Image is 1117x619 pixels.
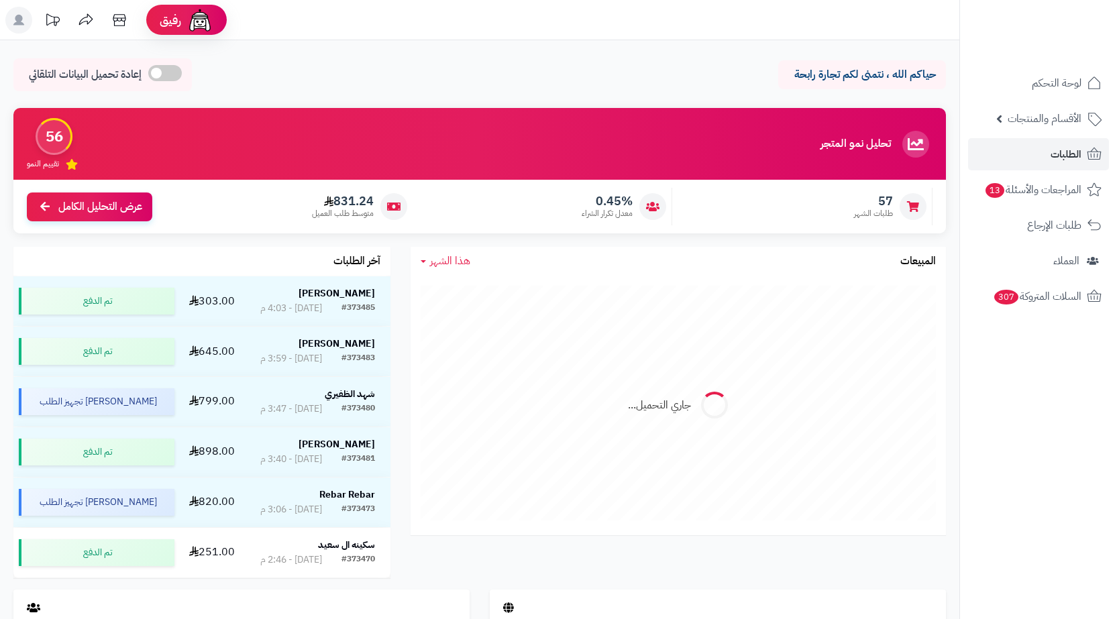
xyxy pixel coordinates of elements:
strong: [PERSON_NAME] [299,337,375,351]
div: تم الدفع [19,288,174,315]
div: تم الدفع [19,539,174,566]
a: لوحة التحكم [968,67,1109,99]
strong: [PERSON_NAME] [299,286,375,300]
strong: سكينه ال سعيد [318,538,375,552]
div: جاري التحميل... [628,398,691,413]
span: 13 [985,182,1004,198]
div: #373470 [341,553,375,567]
td: 898.00 [180,427,245,477]
strong: Rebar Rebar [319,488,375,502]
span: إعادة تحميل البيانات التلقائي [29,67,142,82]
div: تم الدفع [19,338,174,365]
div: #373483 [341,352,375,365]
div: [PERSON_NAME] تجهيز الطلب [19,388,174,415]
a: المراجعات والأسئلة13 [968,174,1109,206]
div: [DATE] - 4:03 م [260,302,322,315]
span: طلبات الإرجاع [1027,216,1081,235]
td: 303.00 [180,276,245,326]
td: 645.00 [180,327,245,376]
div: [DATE] - 2:46 م [260,553,322,567]
a: عرض التحليل الكامل [27,192,152,221]
a: الطلبات [968,138,1109,170]
span: عرض التحليل الكامل [58,199,142,215]
td: 799.00 [180,377,245,427]
a: تحديثات المنصة [36,7,69,37]
div: [PERSON_NAME] تجهيز الطلب [19,489,174,516]
span: 0.45% [582,194,633,209]
a: السلات المتروكة307 [968,280,1109,313]
div: #373473 [341,503,375,516]
span: الطلبات [1051,145,1081,164]
td: 820.00 [180,477,245,527]
td: 251.00 [180,528,245,577]
div: [DATE] - 3:59 م [260,352,322,365]
h3: المبيعات [900,256,936,268]
a: العملاء [968,245,1109,277]
div: تم الدفع [19,439,174,465]
span: العملاء [1053,251,1079,270]
img: logo-2.png [1026,10,1104,38]
div: [DATE] - 3:40 م [260,453,322,466]
a: طلبات الإرجاع [968,209,1109,241]
h3: آخر الطلبات [333,256,380,268]
div: [DATE] - 3:06 م [260,503,322,516]
h3: تحليل نمو المتجر [820,138,891,150]
strong: شهد الظفيري [325,387,375,401]
span: الأقسام والمنتجات [1008,109,1081,128]
span: معدل تكرار الشراء [582,208,633,219]
a: هذا الشهر [421,254,470,269]
span: 57 [854,194,893,209]
div: #373481 [341,453,375,466]
span: 831.24 [312,194,374,209]
span: رفيق [160,12,181,28]
span: لوحة التحكم [1032,74,1081,93]
span: تقييم النمو [27,158,59,170]
div: [DATE] - 3:47 م [260,402,322,416]
span: طلبات الشهر [854,208,893,219]
strong: [PERSON_NAME] [299,437,375,451]
div: #373485 [341,302,375,315]
p: حياكم الله ، نتمنى لكم تجارة رابحة [788,67,936,82]
img: ai-face.png [187,7,213,34]
span: هذا الشهر [430,253,470,269]
span: 307 [994,289,1019,304]
span: السلات المتروكة [993,287,1081,306]
div: #373480 [341,402,375,416]
span: متوسط طلب العميل [312,208,374,219]
span: المراجعات والأسئلة [984,180,1081,199]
